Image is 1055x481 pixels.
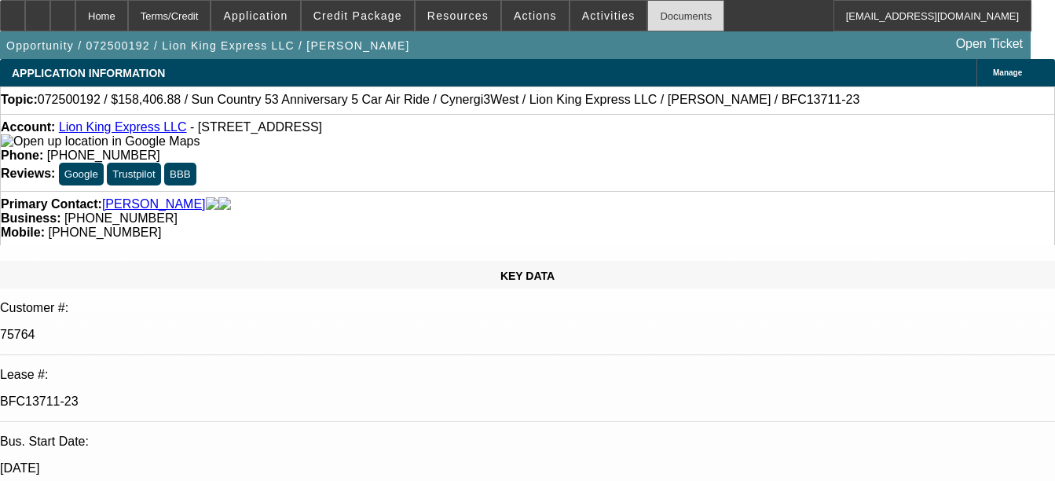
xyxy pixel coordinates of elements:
img: facebook-icon.png [206,197,218,211]
img: Open up location in Google Maps [1,134,200,149]
span: KEY DATA [500,270,555,282]
span: Actions [514,9,557,22]
span: [PHONE_NUMBER] [64,211,178,225]
a: View Google Maps [1,134,200,148]
a: [PERSON_NAME] [102,197,206,211]
span: Activities [582,9,636,22]
strong: Account: [1,120,55,134]
strong: Phone: [1,149,43,162]
a: Open Ticket [950,31,1029,57]
span: [PHONE_NUMBER] [47,149,160,162]
span: Credit Package [313,9,402,22]
button: Application [211,1,299,31]
strong: Topic: [1,93,38,107]
strong: Primary Contact: [1,197,102,211]
button: Resources [416,1,500,31]
span: Manage [993,68,1022,77]
strong: Business: [1,211,60,225]
span: Application [223,9,288,22]
strong: Mobile: [1,226,45,239]
button: Credit Package [302,1,414,31]
span: Resources [427,9,489,22]
a: Lion King Express LLC [59,120,187,134]
strong: Reviews: [1,167,55,180]
img: linkedin-icon.png [218,197,231,211]
span: APPLICATION INFORMATION [12,67,165,79]
span: [PHONE_NUMBER] [48,226,161,239]
button: Google [59,163,104,185]
button: BBB [164,163,196,185]
span: - [STREET_ADDRESS] [190,120,322,134]
button: Activities [570,1,647,31]
span: Opportunity / 072500192 / Lion King Express LLC / [PERSON_NAME] [6,39,410,52]
button: Actions [502,1,569,31]
span: 072500192 / $158,406.88 / Sun Country 53 Anniversary 5 Car Air Ride / Cynergi3West / Lion King Ex... [38,93,859,107]
button: Trustpilot [107,163,160,185]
